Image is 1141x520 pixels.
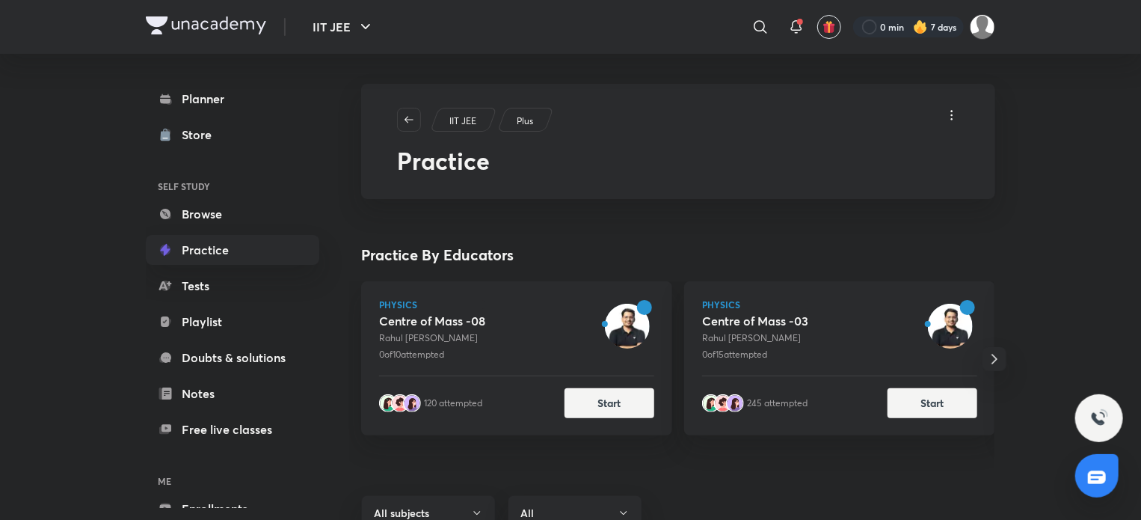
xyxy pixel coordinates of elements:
[970,14,995,40] img: Ritam Pramanik
[747,397,808,410] div: 245 attempted
[424,397,482,410] div: 120 attempted
[397,147,959,175] h2: Practice
[702,331,808,345] div: Rahul [PERSON_NAME]
[146,16,266,38] a: Company Logo
[146,84,319,114] a: Planner
[146,468,319,494] h6: ME
[822,20,836,34] img: avatar
[888,388,977,418] button: Start
[514,114,536,128] a: Plus
[714,394,732,412] img: avatar
[449,114,476,128] p: IIT JEE
[146,343,319,373] a: Doubts & solutions
[403,394,421,412] img: avatar
[379,331,485,345] div: Rahul [PERSON_NAME]
[379,348,485,361] div: 0 of 10 attempted
[913,19,928,34] img: streak
[361,244,995,266] h4: Practice By Educators
[565,388,654,418] button: Start
[146,307,319,337] a: Playlist
[304,12,384,42] button: IIT JEE
[726,394,744,412] img: avatar
[146,271,319,301] a: Tests
[817,15,841,39] button: avatar
[447,114,479,128] a: IIT JEE
[146,379,319,409] a: Notes
[146,415,319,444] a: Free live classes
[702,394,720,412] img: avatar
[928,304,973,349] img: avatar
[702,300,808,309] span: Physics
[146,120,319,150] a: Store
[379,394,397,412] img: avatar
[146,199,319,229] a: Browse
[702,313,808,328] div: Centre of Mass -03
[182,126,221,144] div: Store
[391,394,409,412] img: avatar
[605,304,650,349] img: avatar
[702,348,808,361] div: 0 of 15 attempted
[1090,409,1108,427] img: ttu
[379,313,485,328] div: Centre of Mass -08
[146,174,319,199] h6: SELF STUDY
[379,300,485,309] span: Physics
[146,16,266,34] img: Company Logo
[146,235,319,265] a: Practice
[517,114,533,128] p: Plus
